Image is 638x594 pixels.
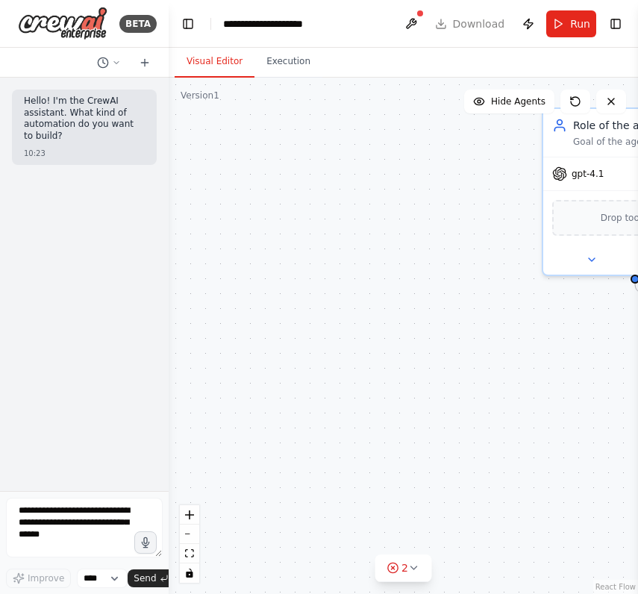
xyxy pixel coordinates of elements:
nav: breadcrumb [223,16,338,31]
button: Hide left sidebar [178,13,198,34]
button: Improve [6,569,71,588]
div: React Flow controls [180,505,199,583]
button: zoom in [180,505,199,525]
p: Hello! I'm the CrewAI assistant. What kind of automation do you want to build? [24,96,145,142]
button: Execution [254,46,322,78]
button: Show right sidebar [605,13,626,34]
button: Switch to previous chat [91,54,127,72]
button: Send [128,569,174,587]
button: Click to speak your automation idea [134,531,157,554]
span: 2 [401,560,408,575]
button: fit view [180,544,199,563]
span: Improve [28,572,64,584]
button: Visual Editor [175,46,254,78]
button: Start a new chat [133,54,157,72]
span: gpt-4.1 [572,168,604,180]
div: BETA [119,15,157,33]
button: toggle interactivity [180,563,199,583]
button: 2 [375,554,432,582]
span: Run [570,16,590,31]
a: React Flow attribution [595,583,636,591]
img: Logo [18,7,107,40]
span: Send [134,572,156,584]
div: 10:23 [24,148,145,159]
button: zoom out [180,525,199,544]
div: Version 1 [181,90,219,101]
span: Hide Agents [491,96,545,107]
button: Hide Agents [464,90,554,113]
button: Run [546,10,596,37]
